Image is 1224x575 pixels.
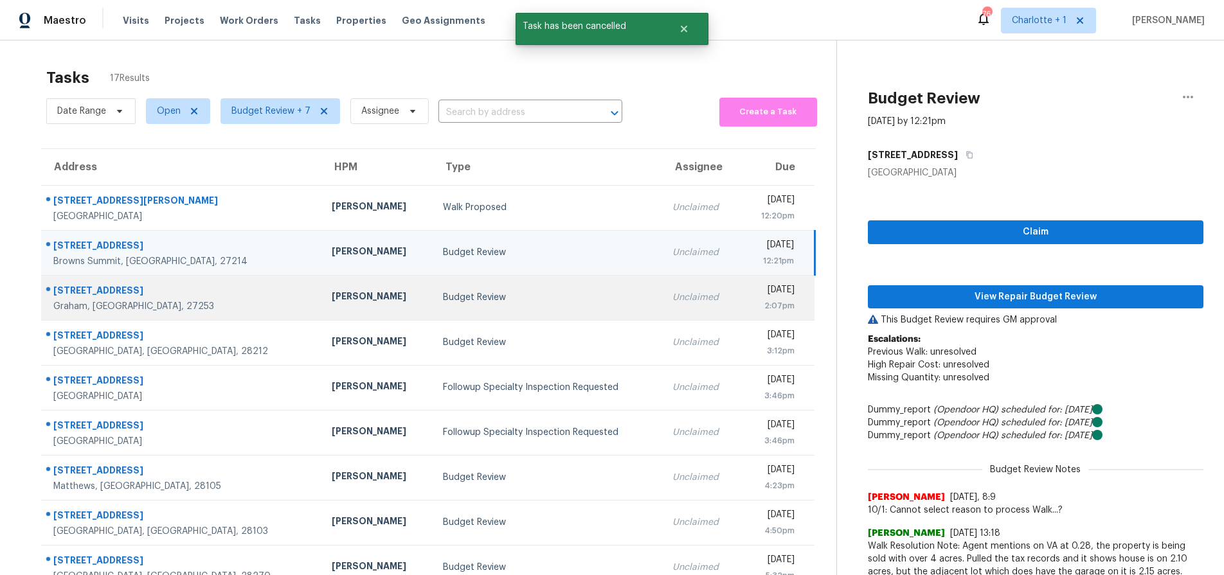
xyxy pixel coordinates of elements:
div: Unclaimed [672,246,730,259]
span: View Repair Budget Review [878,289,1193,305]
div: [DATE] [751,418,795,434]
button: View Repair Budget Review [868,285,1203,309]
div: 3:12pm [751,344,795,357]
button: Claim [868,220,1203,244]
div: [PERSON_NAME] [332,290,422,306]
div: Budget Review [443,516,652,529]
span: 10/1: Cannot select reason to process Walk...? [868,504,1203,517]
div: Budget Review [443,246,652,259]
div: [DATE] [751,193,795,209]
div: Unclaimed [672,291,730,304]
div: [DATE] [751,553,795,569]
button: Copy Address [958,143,975,166]
div: 4:50pm [751,524,795,537]
div: [STREET_ADDRESS] [53,464,311,480]
th: Type [433,149,662,185]
h2: Budget Review [868,92,980,105]
div: 76 [982,8,991,21]
div: [DATE] [751,463,795,479]
div: [PERSON_NAME] [332,335,422,351]
div: [PERSON_NAME] [332,245,422,261]
div: [STREET_ADDRESS] [53,419,311,435]
div: [PERSON_NAME] [332,470,422,486]
i: scheduled for: [DATE] [1001,431,1092,440]
th: HPM [321,149,433,185]
div: Dummy_report [868,429,1203,442]
b: Escalations: [868,335,921,344]
div: Unclaimed [672,471,730,484]
div: [DATE] by 12:21pm [868,115,946,128]
div: [GEOGRAPHIC_DATA], [GEOGRAPHIC_DATA], 28103 [53,525,311,538]
i: scheduled for: [DATE] [1001,405,1092,414]
th: Address [41,149,321,185]
div: Unclaimed [672,516,730,529]
div: Matthews, [GEOGRAPHIC_DATA], 28105 [53,480,311,493]
div: [STREET_ADDRESS] [53,554,311,570]
div: [PERSON_NAME] [332,425,422,441]
div: Walk Proposed [443,201,652,214]
div: [PERSON_NAME] [332,380,422,396]
span: Create a Task [726,105,811,119]
span: Date Range [57,105,106,118]
span: [DATE], 8:9 [950,493,996,502]
span: High Repair Cost: unresolved [868,360,989,369]
span: Projects [165,14,204,27]
span: [PERSON_NAME] [868,491,945,504]
span: Charlotte + 1 [1012,14,1066,27]
span: Tasks [294,16,321,25]
span: Budget Review + 7 [231,105,310,118]
div: [DATE] [751,328,795,344]
div: [STREET_ADDRESS] [53,329,311,345]
div: Followup Specialty Inspection Requested [443,381,652,394]
div: 12:20pm [751,209,795,222]
div: [STREET_ADDRESS] [53,509,311,525]
div: [PERSON_NAME] [332,515,422,531]
div: [DATE] [751,373,795,389]
span: Properties [336,14,386,27]
th: Assignee [662,149,741,185]
span: Geo Assignments [402,14,485,27]
div: Unclaimed [672,336,730,349]
span: Maestro [44,14,86,27]
div: 3:46pm [751,434,795,447]
div: [GEOGRAPHIC_DATA] [868,166,1203,179]
span: Budget Review Notes [982,463,1088,476]
i: scheduled for: [DATE] [1001,418,1092,427]
button: Close [663,16,705,42]
div: Graham, [GEOGRAPHIC_DATA], 27253 [53,300,311,313]
span: Assignee [361,105,399,118]
div: Budget Review [443,336,652,349]
button: Create a Task [719,98,817,127]
div: Budget Review [443,561,652,574]
th: Due [741,149,815,185]
div: [STREET_ADDRESS] [53,374,311,390]
span: Open [157,105,181,118]
div: [STREET_ADDRESS][PERSON_NAME] [53,194,311,210]
div: [STREET_ADDRESS] [53,239,311,255]
div: [GEOGRAPHIC_DATA] [53,435,311,448]
div: [GEOGRAPHIC_DATA] [53,390,311,403]
span: 17 Results [110,72,150,85]
div: 2:07pm [751,299,795,312]
span: Visits [123,14,149,27]
div: 12:21pm [751,254,794,267]
div: Unclaimed [672,561,730,574]
div: Dummy_report [868,403,1203,416]
div: 4:23pm [751,479,795,492]
i: (Opendoor HQ) [933,431,998,440]
div: 3:46pm [751,389,795,402]
span: Work Orders [220,14,278,27]
span: [PERSON_NAME] [1127,14,1205,27]
div: Unclaimed [672,381,730,394]
div: Unclaimed [672,201,730,214]
div: Dummy_report [868,416,1203,429]
i: (Opendoor HQ) [933,418,998,427]
h2: Tasks [46,71,89,84]
div: [STREET_ADDRESS] [53,284,311,300]
span: Previous Walk: unresolved [868,348,977,357]
div: Budget Review [443,471,652,484]
div: [GEOGRAPHIC_DATA], [GEOGRAPHIC_DATA], 28212 [53,345,311,358]
span: [PERSON_NAME] [868,527,945,540]
div: [DATE] [751,283,795,299]
div: Budget Review [443,291,652,304]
